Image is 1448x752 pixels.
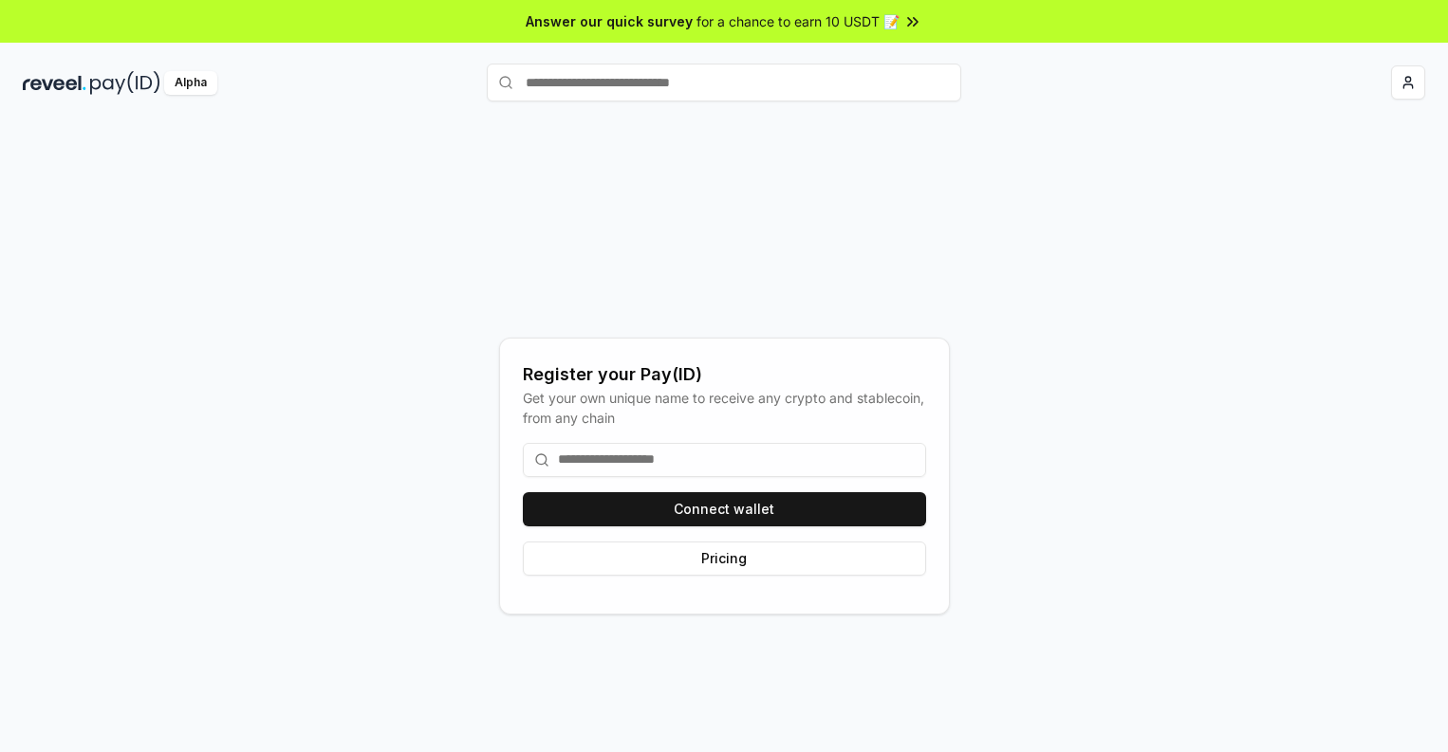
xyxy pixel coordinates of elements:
div: Alpha [164,71,217,95]
span: Answer our quick survey [526,11,693,31]
div: Register your Pay(ID) [523,361,926,388]
img: pay_id [90,71,160,95]
button: Connect wallet [523,492,926,526]
span: for a chance to earn 10 USDT 📝 [696,11,900,31]
img: reveel_dark [23,71,86,95]
div: Get your own unique name to receive any crypto and stablecoin, from any chain [523,388,926,428]
button: Pricing [523,541,926,576]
